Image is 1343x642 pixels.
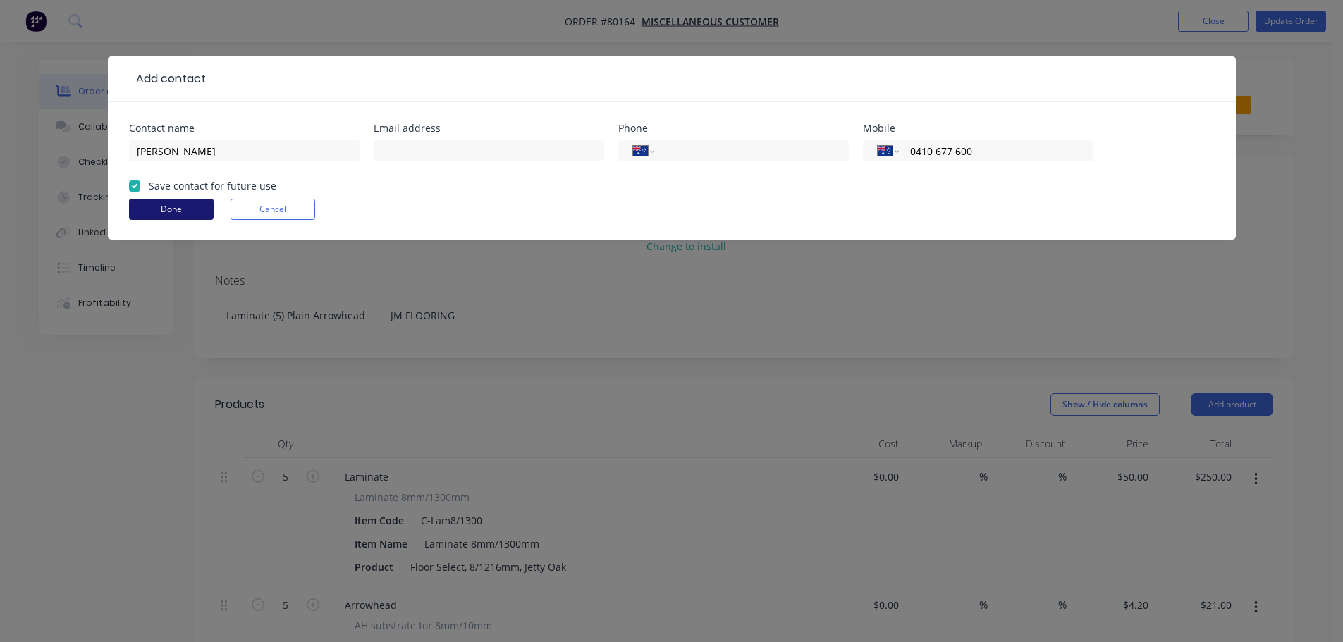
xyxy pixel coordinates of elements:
[374,123,604,133] div: Email address
[863,123,1093,133] div: Mobile
[149,178,276,193] label: Save contact for future use
[129,199,214,220] button: Done
[129,70,206,87] div: Add contact
[618,123,849,133] div: Phone
[231,199,315,220] button: Cancel
[129,123,360,133] div: Contact name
